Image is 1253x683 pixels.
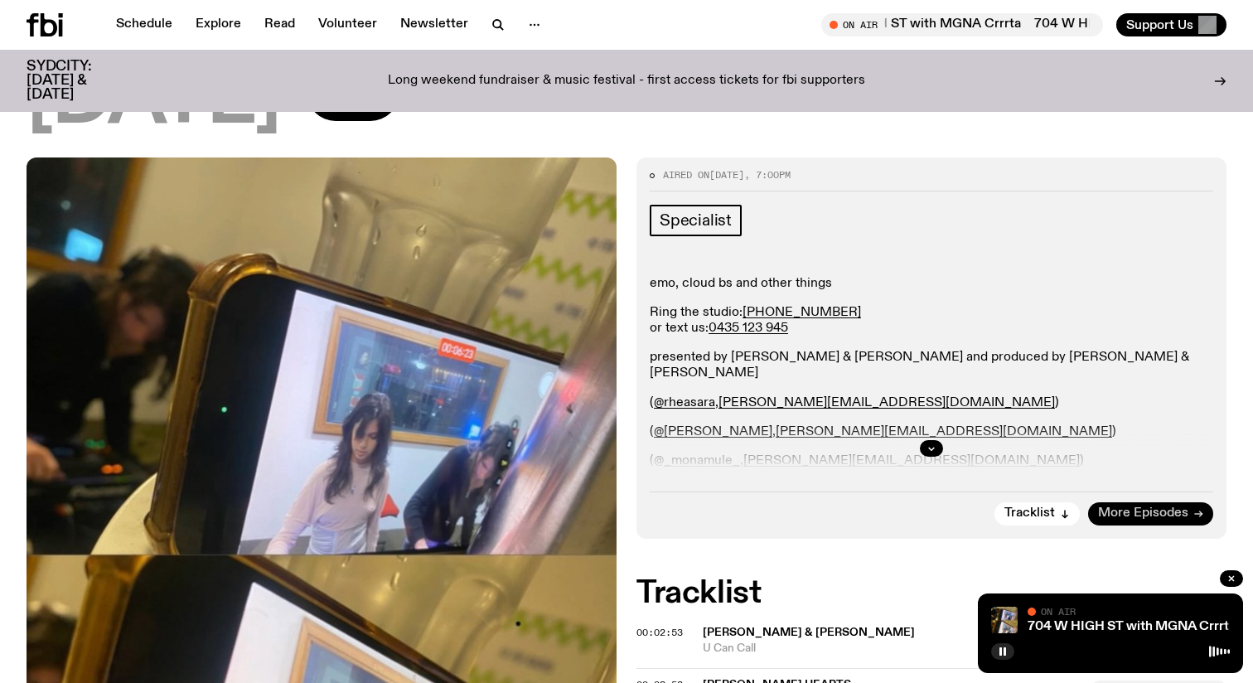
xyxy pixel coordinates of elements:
span: Aired on [663,168,709,182]
span: [PERSON_NAME] & [PERSON_NAME] [703,627,915,638]
span: 00:02:53 [636,626,683,639]
a: Newsletter [390,13,478,36]
a: Schedule [106,13,182,36]
span: [DATE] [709,168,744,182]
button: Support Us [1116,13,1226,36]
a: 704 W HIGH ST with MGNA Crrrta [1028,620,1236,633]
a: @rheasara [654,396,715,409]
span: Tracklist [1004,507,1055,520]
a: Specialist [650,205,742,236]
a: Explore [186,13,251,36]
span: [DATE] [27,63,280,138]
p: emo, cloud bs and other things [650,276,1213,292]
span: Support Us [1126,17,1193,32]
p: ( , ) [650,395,1213,411]
p: Long weekend fundraiser & music festival - first access tickets for fbi supporters [388,74,865,89]
button: 00:02:53 [636,628,683,637]
span: U Can Call [703,641,1081,656]
a: Read [254,13,305,36]
img: Artist MGNA Crrrta [991,607,1018,633]
a: 0435 123 945 [709,322,788,335]
a: Volunteer [308,13,387,36]
h2: Tracklist [636,579,1226,608]
a: More Episodes [1088,502,1213,526]
span: On Air [1041,606,1076,617]
a: [PHONE_NUMBER] [743,306,861,319]
button: On Air704 W HIGH ST with MGNA Crrrta704 W HIGH ST with MGNA Crrrta [821,13,1103,36]
h3: SYDCITY: [DATE] & [DATE] [27,60,133,102]
span: More Episodes [1098,507,1188,520]
span: Specialist [660,211,732,230]
button: Tracklist [994,502,1080,526]
p: presented by [PERSON_NAME] & [PERSON_NAME] and produced by [PERSON_NAME] & [PERSON_NAME] [650,350,1213,381]
a: [PERSON_NAME][EMAIL_ADDRESS][DOMAIN_NAME] [718,396,1055,409]
span: , 7:00pm [744,168,791,182]
p: Ring the studio: or text us: [650,305,1213,337]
